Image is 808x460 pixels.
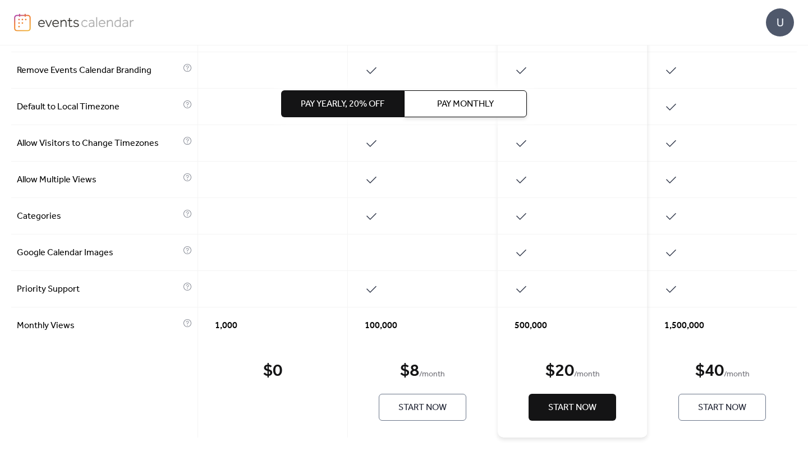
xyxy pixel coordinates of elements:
[17,283,180,296] span: Priority Support
[17,246,180,260] span: Google Calendar Images
[437,98,494,111] span: Pay Monthly
[404,90,527,117] button: Pay Monthly
[301,98,384,111] span: Pay Yearly, 20% off
[724,368,750,381] span: / month
[515,319,547,333] span: 500,000
[263,360,282,383] div: $ 0
[17,173,180,187] span: Allow Multiple Views
[365,319,397,333] span: 100,000
[400,360,419,383] div: $ 8
[529,394,616,421] button: Start Now
[379,394,466,421] button: Start Now
[215,319,237,333] span: 1,000
[574,368,600,381] span: / month
[678,394,766,421] button: Start Now
[17,137,180,150] span: Allow Visitors to Change Timezones
[17,64,180,77] span: Remove Events Calendar Branding
[766,8,794,36] div: U
[281,90,404,117] button: Pay Yearly, 20% off
[17,100,180,114] span: Default to Local Timezone
[17,210,180,223] span: Categories
[17,319,180,333] span: Monthly Views
[419,368,445,381] span: / month
[548,401,596,415] span: Start Now
[664,319,704,333] span: 1,500,000
[38,13,135,30] img: logo-type
[698,401,746,415] span: Start Now
[545,360,574,383] div: $ 20
[14,13,31,31] img: logo
[398,401,447,415] span: Start Now
[695,360,724,383] div: $ 40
